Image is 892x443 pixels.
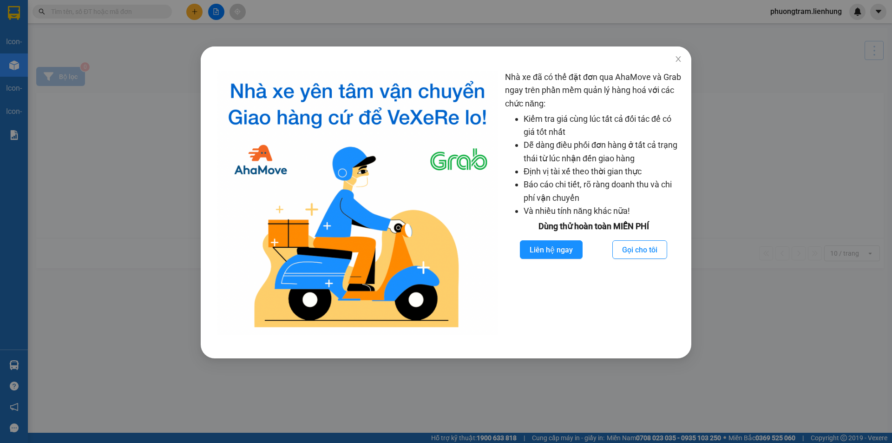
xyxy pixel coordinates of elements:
[524,165,682,178] li: Định vị tài xế theo thời gian thực
[530,244,573,256] span: Liên hệ ngay
[217,71,498,335] img: logo
[622,244,657,256] span: Gọi cho tôi
[505,220,682,233] div: Dùng thử hoàn toàn MIỄN PHÍ
[612,240,667,259] button: Gọi cho tôi
[524,139,682,165] li: Dễ dàng điều phối đơn hàng ở tất cả trạng thái từ lúc nhận đến giao hàng
[524,205,682,218] li: Và nhiều tính năng khác nữa!
[520,240,583,259] button: Liên hệ ngay
[675,55,682,63] span: close
[505,71,682,335] div: Nhà xe đã có thể đặt đơn qua AhaMove và Grab ngay trên phần mềm quản lý hàng hoá với các chức năng:
[524,112,682,139] li: Kiểm tra giá cùng lúc tất cả đối tác để có giá tốt nhất
[524,178,682,205] li: Báo cáo chi tiết, rõ ràng doanh thu và chi phí vận chuyển
[665,46,691,73] button: Close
